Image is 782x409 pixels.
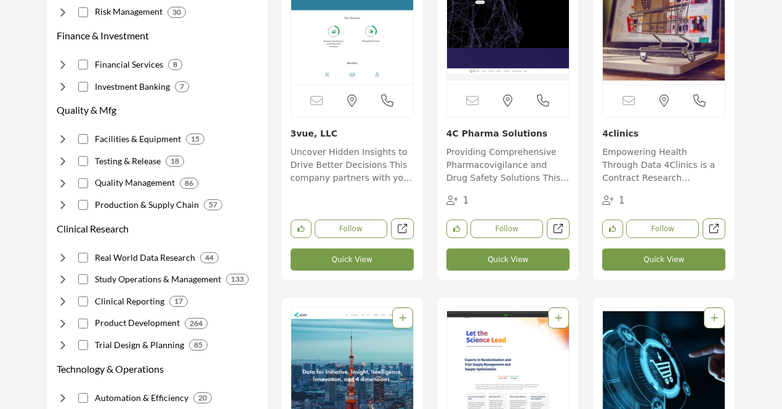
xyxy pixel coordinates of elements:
[95,58,163,71] h4: Financial Services: Enabling enterprise fiscal planning, reporting and controls.
[200,252,219,263] div: 44 Results For Real World Data Research
[95,273,221,285] h4: Study Operations & Management: Conducting and overseeing clinical studies.
[205,253,214,262] b: 44
[619,195,625,206] span: 1
[446,146,570,187] p: Providing Comprehensive Pharmacovigilance and Drug Safety Solutions This company offers end-to-en...
[78,200,88,210] input: Select Production & Supply Chain checkbox
[78,7,88,17] input: Select Risk Management checkbox
[291,143,414,187] a: Uncover Hidden Insights to Drive Better Decisions This company partners with you to collect and m...
[167,7,186,18] div: 30 Results For Risk Management
[78,156,88,166] input: Select Testing & Release checkbox
[291,129,338,138] a: 3vue, LLC
[602,129,639,138] a: 4clinics
[291,248,414,271] button: Quick View
[602,146,725,187] p: Empowering Health Through Data 4Clinics is a Contract Research Organization serving pharmaceutica...
[95,199,199,211] h4: Production & Supply Chain: Manufacturing, packaging and distributing drug supply.
[171,157,179,165] b: 18
[78,296,88,306] input: Select Clinical Reporting checkbox
[446,129,547,138] a: 4C Pharma Solutions
[204,199,222,210] div: 57 Results For Production & Supply Chain
[78,60,88,69] input: Select Financial Services checkbox
[172,8,181,17] b: 30
[78,134,88,144] input: Select Facilities & Equipment checkbox
[166,156,184,167] div: 18 Results For Testing & Release
[291,220,312,238] button: Like listing
[185,318,208,329] div: 264 Results For Product Development
[57,362,164,376] button: Technology & Operations
[291,127,414,140] h3: 3vue, LLC
[602,127,725,140] h3: 4clinics
[95,317,180,329] h4: Product Development: Developing and producing investigational drug formulations.
[602,248,725,271] button: Quick View
[186,133,204,145] div: 15 Results For Facilities & Equipment
[95,392,188,404] h4: Automation & Efficiency: Optimizing operations through automated systems and processes.
[168,59,182,70] div: 8 Results For Financial Services
[190,319,203,328] b: 264
[446,248,570,271] button: Quick View
[191,135,200,143] b: 15
[703,218,725,240] a: Open 4clinics in new tab
[198,394,207,402] b: 20
[95,252,195,264] h4: Real World Data Research: Deriving insights from analyzing real-world data.
[78,253,88,263] input: Select Real World Data Research checkbox
[446,220,467,238] button: Like listing
[95,133,181,145] h4: Facilities & Equipment: Maintaining physical plants and machine operations.
[315,220,387,238] button: Follow
[95,81,170,93] h4: Investment Banking: Providing deal structuring and financing advisory services.
[226,274,249,285] div: 133 Results For Study Operations & Management
[173,60,177,69] b: 8
[446,194,469,208] div: Followers
[95,155,161,167] h4: Testing & Release: Analyzing acceptability of materials, stability and final drug product batches.
[711,313,718,323] a: Add To List
[57,28,149,43] button: Finance & Investment
[78,274,88,284] input: Select Study Operations & Management checkbox
[193,392,212,403] div: 20 Results For Automation & Efficiency
[547,218,570,240] a: Open 4c-pharma-solutions in new tab
[185,179,193,188] b: 86
[95,6,163,18] h4: Risk Management: Detecting, evaluating and communicating product risks.
[95,295,164,308] h4: Clinical Reporting: Publishing results and conclusions from clinical studies.
[78,393,88,403] input: Select Automation & Efficiency checkbox
[78,340,88,350] input: Select Trial Design & Planning checkbox
[391,218,414,240] a: Open 3vue-llc in new tab
[189,340,208,351] div: 85 Results For Trial Design & Planning
[291,146,414,187] p: Uncover Hidden Insights to Drive Better Decisions This company partners with you to collect and m...
[209,201,217,209] b: 57
[57,103,116,117] button: Quality & Mfg
[57,221,129,236] button: Clinical Research
[78,82,88,92] input: Select Investment Banking checkbox
[231,275,244,284] b: 133
[446,143,570,187] a: Providing Comprehensive Pharmacovigilance and Drug Safety Solutions This company offers end-to-en...
[555,313,562,323] a: Add To List
[626,220,699,238] button: Follow
[602,220,623,238] button: Like listing
[174,297,183,306] b: 17
[175,81,189,92] div: 7 Results For Investment Banking
[78,319,88,328] input: Select Product Development checkbox
[602,194,625,208] div: Followers
[446,127,570,140] h3: 4C Pharma Solutions
[180,178,198,189] div: 86 Results For Quality Management
[470,220,543,238] button: Follow
[95,339,184,351] h4: Trial Design & Planning: Designing robust clinical study protocols and analysis plans.
[602,143,725,187] a: Empowering Health Through Data 4Clinics is a Contract Research Organization serving pharmaceutica...
[78,178,88,188] input: Select Quality Management checkbox
[169,296,188,307] div: 17 Results For Clinical Reporting
[95,177,175,189] h4: Quality Management: Governance ensuring adherence to quality guidelines.
[463,195,469,206] span: 1
[194,341,203,349] b: 85
[399,313,406,323] a: Add To List
[180,82,184,91] b: 7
